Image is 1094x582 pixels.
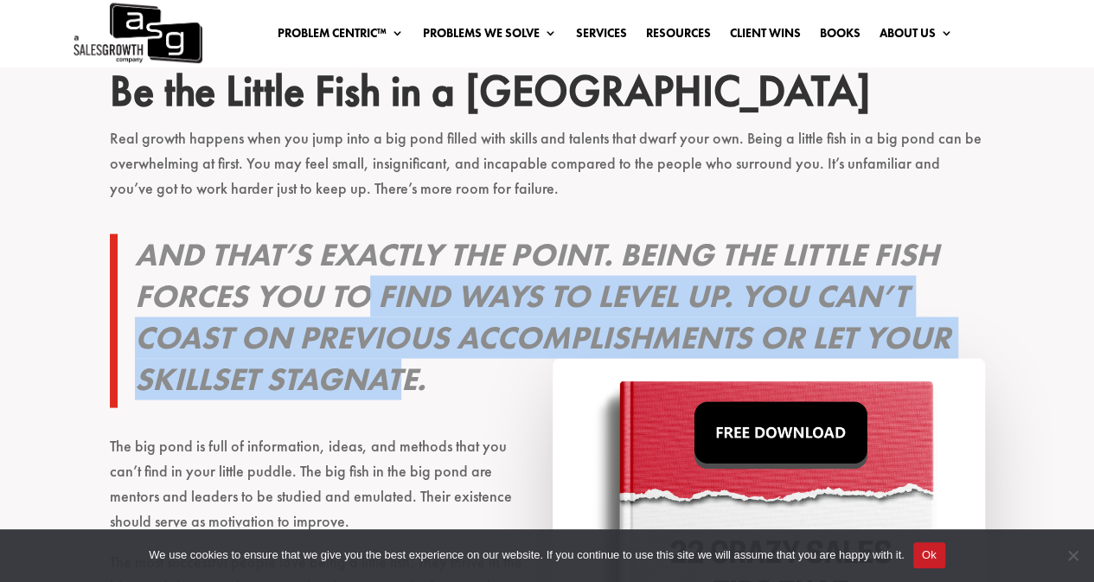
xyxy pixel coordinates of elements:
h3: And that’s exactly the point. Being the little fish forces you to find ways to level up. You can’... [135,233,985,407]
a: Services [575,27,626,46]
a: Resources [645,27,710,46]
a: About Us [879,27,952,46]
a: Problems We Solve [422,27,556,46]
a: Client Wins [729,27,800,46]
button: Ok [913,542,945,568]
p: Real growth happens when you jump into a big pond filled with skills and talents that dwarf your ... [110,126,985,216]
a: Books [819,27,860,46]
span: No [1064,547,1081,564]
a: Problem Centric™ [277,27,403,46]
p: The big pond is full of information, ideas, and methods that you can’t find in your little puddle... [110,433,985,548]
span: We use cookies to ensure that we give you the best experience on our website. If you continue to ... [149,547,904,564]
h2: Be the Little Fish in a [GEOGRAPHIC_DATA] [110,65,985,125]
